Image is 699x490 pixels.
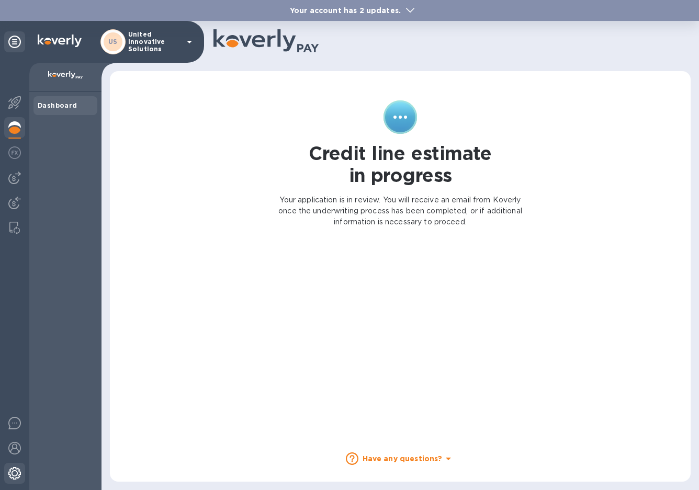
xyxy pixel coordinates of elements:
[38,101,77,109] b: Dashboard
[363,454,443,463] b: Have any questions?
[290,6,401,15] b: Your account has 2 updates.
[128,31,181,53] p: United Innovative Solutions
[8,146,21,159] img: Foreign exchange
[4,31,25,52] div: Unpin categories
[277,195,524,227] p: Your application is in review. You will receive an email from Koverly once the underwriting proce...
[108,38,118,45] b: US
[309,142,492,186] h1: Credit line estimate in progress
[38,35,82,47] img: Logo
